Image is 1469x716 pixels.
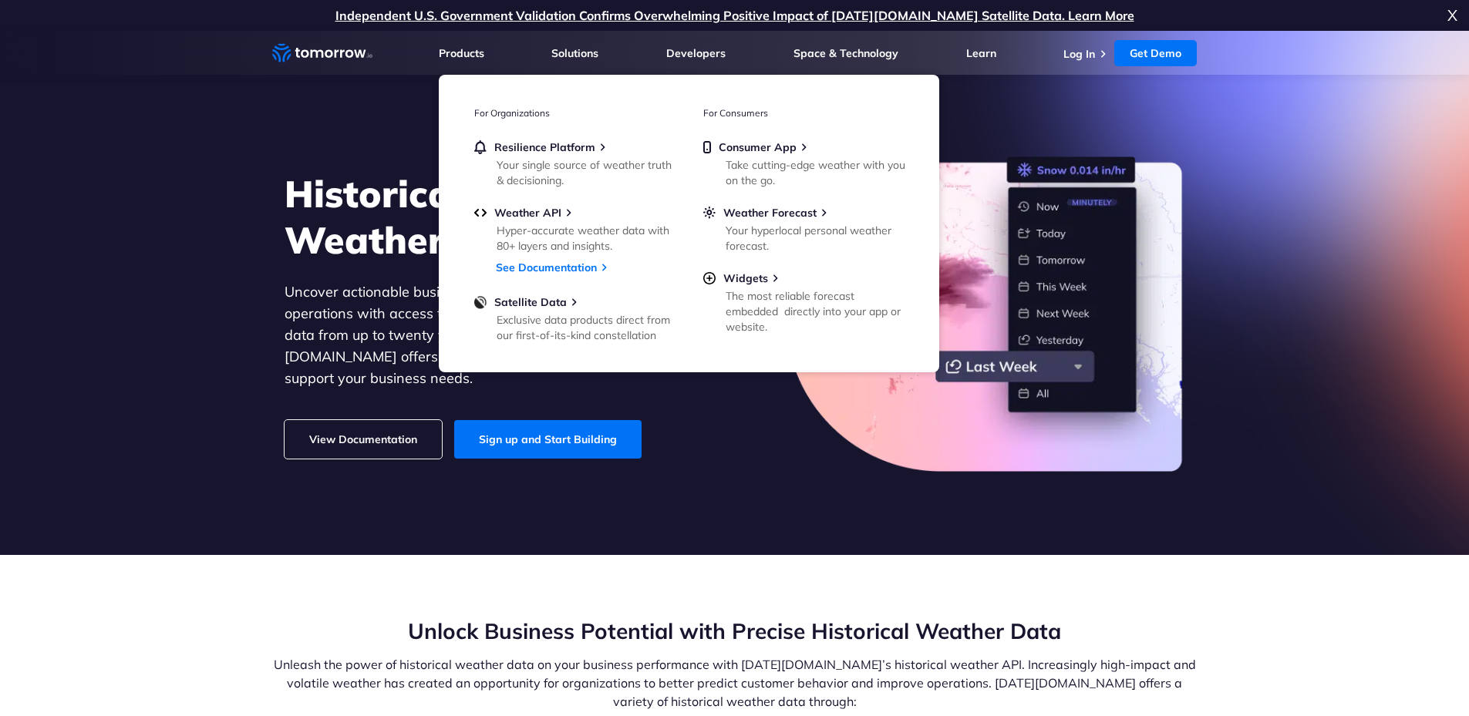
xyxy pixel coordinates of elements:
[494,140,595,154] span: Resilience Platform
[272,42,372,65] a: Home link
[551,46,598,60] a: Solutions
[497,312,676,343] div: Exclusive data products direct from our first-of-its-kind constellation
[474,295,487,309] img: satellite-data-menu.png
[726,288,905,334] div: The most reliable forecast embedded directly into your app or website.
[726,223,905,254] div: Your hyperlocal personal weather forecast.
[494,295,567,309] span: Satellite Data
[497,223,676,254] div: Hyper-accurate weather data with 80+ layers and insights.
[703,140,711,154] img: mobile.svg
[719,140,797,154] span: Consumer App
[335,8,1134,23] a: Independent U.S. Government Validation Confirms Overwhelming Positive Impact of [DATE][DOMAIN_NAM...
[703,271,904,331] a: WidgetsThe most reliable forecast embedded directly into your app or website.
[272,655,1198,711] p: Unleash the power of historical weather data on your business performance with [DATE][DOMAIN_NAME...
[272,617,1198,646] h2: Unlock Business Potential with Precise Historical Weather Data
[793,46,898,60] a: Space & Technology
[474,206,675,250] a: Weather APIHyper-accurate weather data with 80+ layers and insights.
[1114,40,1197,66] a: Get Demo
[285,170,709,263] h1: Historical Weather Data
[966,46,996,60] a: Learn
[723,206,817,220] span: Weather Forecast
[703,140,904,185] a: Consumer AppTake cutting-edge weather with you on the go.
[285,281,709,389] p: Uncover actionable business insights and optimize your operations with access to hourly and daily...
[1063,47,1095,61] a: Log In
[497,157,676,188] div: Your single source of weather truth & decisioning.
[703,206,716,220] img: sun.svg
[496,261,597,274] a: See Documentation
[703,271,716,285] img: plus-circle.svg
[723,271,768,285] span: Widgets
[474,295,675,340] a: Satellite DataExclusive data products direct from our first-of-its-kind constellation
[474,140,675,185] a: Resilience PlatformYour single source of weather truth & decisioning.
[494,206,561,220] span: Weather API
[285,420,442,459] a: View Documentation
[439,46,484,60] a: Products
[474,107,675,119] h3: For Organizations
[474,140,487,154] img: bell.svg
[666,46,726,60] a: Developers
[726,157,905,188] div: Take cutting-edge weather with you on the go.
[786,156,1185,472] img: historical-weather-data.png.webp
[454,420,642,459] a: Sign up and Start Building
[474,206,487,220] img: api.svg
[703,206,904,250] a: Weather ForecastYour hyperlocal personal weather forecast.
[703,107,904,119] h3: For Consumers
